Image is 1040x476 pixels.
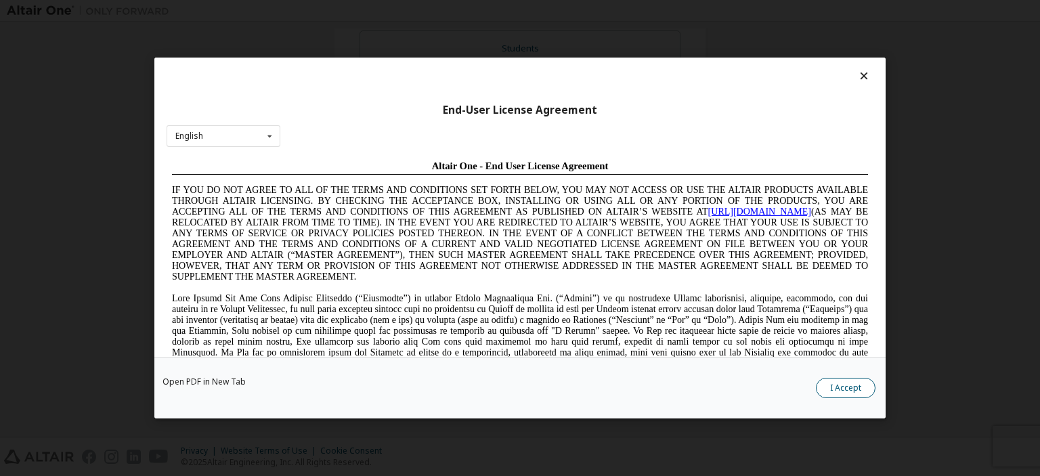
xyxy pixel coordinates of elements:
span: Altair One - End User License Agreement [265,5,442,16]
a: [URL][DOMAIN_NAME] [542,51,645,62]
span: IF YOU DO NOT AGREE TO ALL OF THE TERMS AND CONDITIONS SET FORTH BELOW, YOU MAY NOT ACCESS OR USE... [5,30,701,127]
a: Open PDF in New Tab [162,378,246,386]
div: English [175,132,203,140]
span: Lore Ipsumd Sit Ame Cons Adipisc Elitseddo (“Eiusmodte”) in utlabor Etdolo Magnaaliqua Eni. (“Adm... [5,138,701,235]
div: End-User License Agreement [167,104,873,117]
button: I Accept [816,378,875,398]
